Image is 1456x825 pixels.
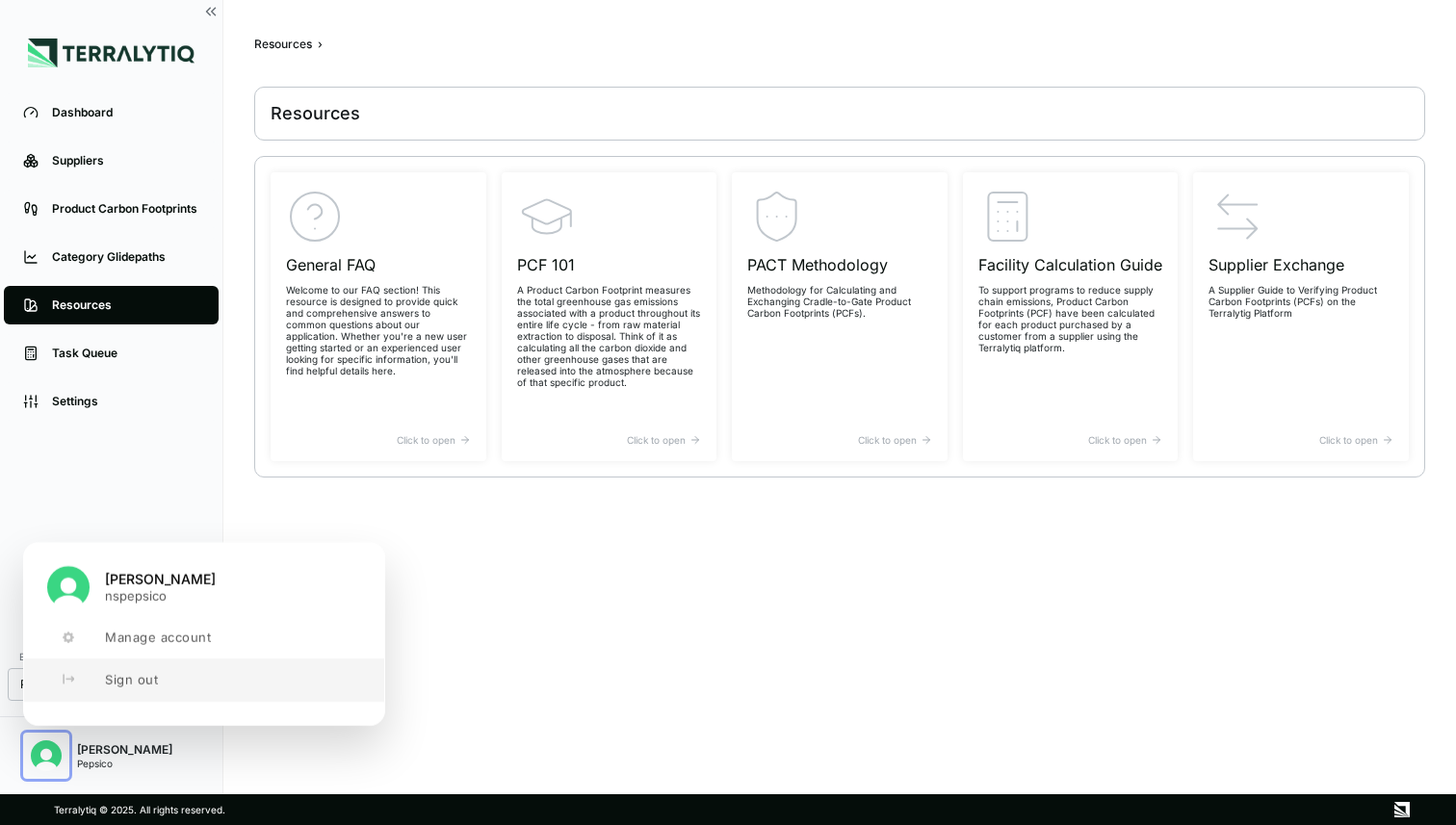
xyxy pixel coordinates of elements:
[747,284,932,319] p: Methodology for Calculating and Exchanging Cradle-to-Gate Product Carbon Footprints (PCFs).
[1209,284,1393,319] p: A Supplier Guide to Verifying Product Carbon Footprints (PCFs) on the Terralytig Platform
[978,284,1163,353] p: To support programs to reduce supply chain emissions, Product Carbon Footprints (PCF) have been c...
[1209,434,1393,446] div: Click to open
[286,434,471,446] div: Click to open
[517,284,702,388] p: A Product Carbon Footprint measures the total greenhouse gas emissions associated with a product ...
[28,39,195,67] img: Logo
[254,37,312,52] div: Resources
[271,102,360,125] div: Resources
[286,253,471,276] h3: General FAQ
[52,201,199,217] div: Product Carbon Footprints
[286,284,471,376] p: Welcome to our FAQ section! This resource is designed to provide quick and comprehensive answers ...
[747,434,932,446] div: Click to open
[52,249,199,265] div: Category Glidepaths
[31,740,62,771] img: Nitin Shetty
[47,566,90,608] img: Nitin Shetty
[77,758,172,769] div: Pepsico
[978,253,1163,276] h3: Facility Calculation Guide
[517,253,702,276] h3: PCF 101
[517,434,702,446] div: Click to open
[20,677,88,692] span: Pepsico (All)
[23,733,69,779] button: Close user button
[77,742,172,758] div: [PERSON_NAME]
[23,542,385,726] div: User button popover
[52,153,199,168] div: Suppliers
[105,571,216,588] span: [PERSON_NAME]
[978,434,1163,446] div: Click to open
[52,105,199,120] div: Dashboard
[105,630,211,645] span: Manage account
[52,394,199,409] div: Settings
[1209,253,1393,276] h3: Supplier Exchange
[8,645,215,668] div: Business Units Displayed
[52,297,199,313] div: Resources
[747,253,932,276] h3: PACT Methodology
[105,672,158,687] span: Sign out
[318,37,323,52] span: ›
[52,346,199,361] div: Task Queue
[105,587,216,603] p: nspepsico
